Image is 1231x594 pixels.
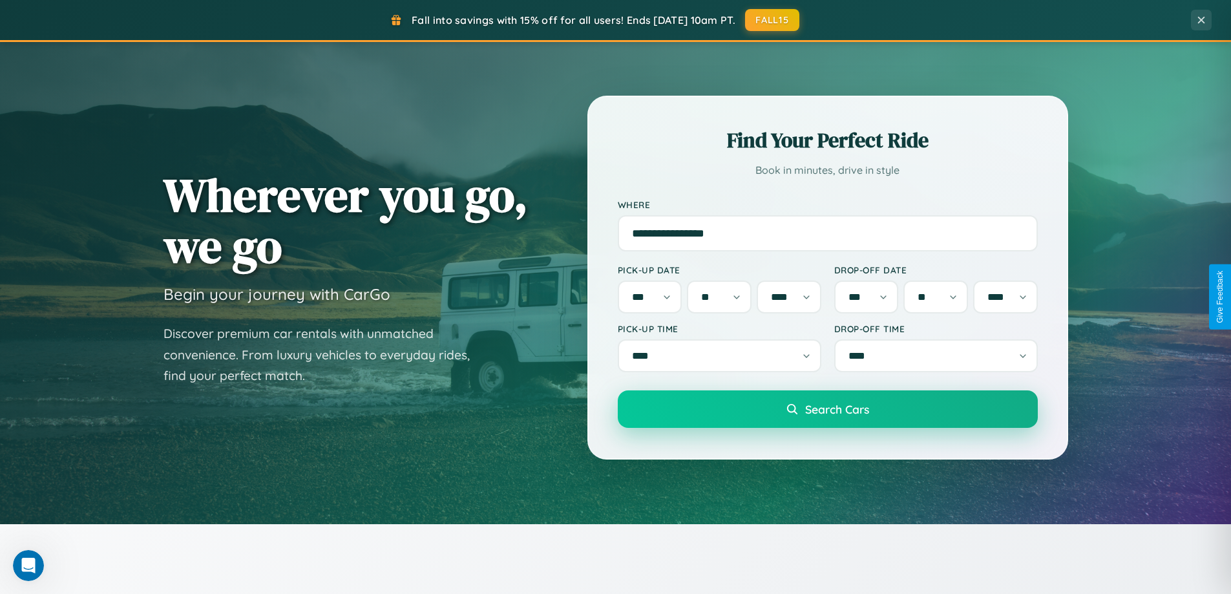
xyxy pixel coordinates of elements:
h2: Find Your Perfect Ride [618,126,1038,154]
span: Fall into savings with 15% off for all users! Ends [DATE] 10am PT. [412,14,735,27]
span: Search Cars [805,402,869,416]
label: Drop-off Date [834,264,1038,275]
div: Give Feedback [1215,271,1225,323]
p: Book in minutes, drive in style [618,161,1038,180]
label: Where [618,199,1038,210]
h3: Begin your journey with CarGo [163,284,390,304]
h1: Wherever you go, we go [163,169,528,271]
button: Search Cars [618,390,1038,428]
button: FALL15 [745,9,799,31]
iframe: Intercom live chat [13,550,44,581]
label: Pick-up Time [618,323,821,334]
label: Drop-off Time [834,323,1038,334]
p: Discover premium car rentals with unmatched convenience. From luxury vehicles to everyday rides, ... [163,323,487,387]
label: Pick-up Date [618,264,821,275]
